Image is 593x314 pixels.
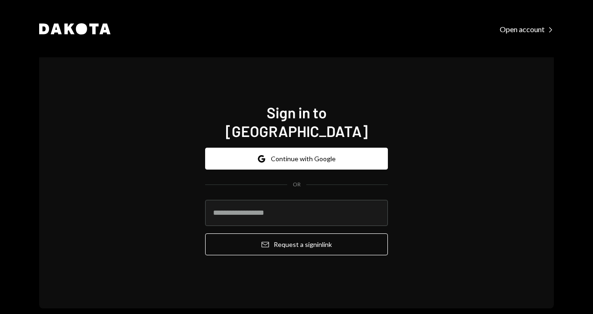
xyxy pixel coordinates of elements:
div: Open account [500,25,554,34]
button: Request a signinlink [205,233,388,255]
h1: Sign in to [GEOGRAPHIC_DATA] [205,103,388,140]
button: Continue with Google [205,148,388,170]
a: Open account [500,24,554,34]
div: OR [293,181,301,189]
